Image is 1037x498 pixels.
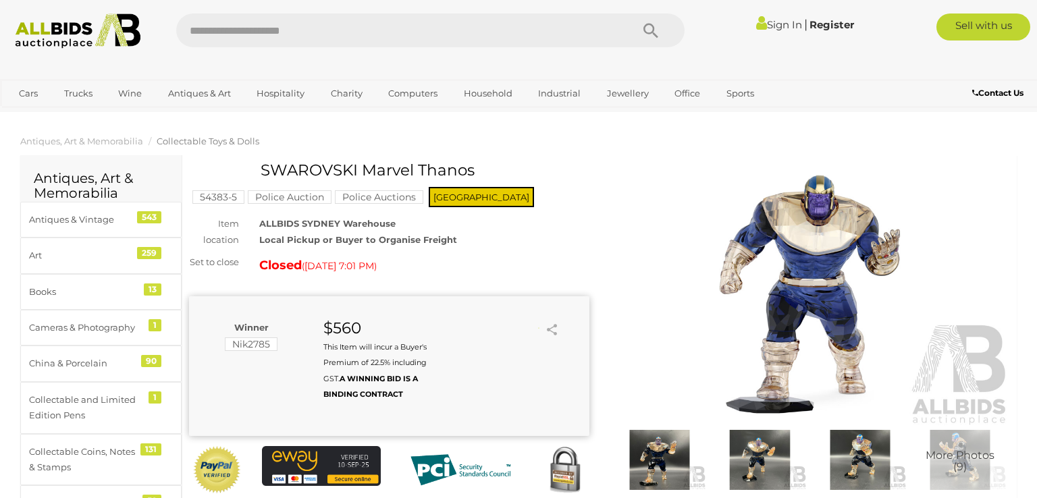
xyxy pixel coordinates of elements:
[972,88,1023,98] b: Contact Us
[8,13,149,49] img: Allbids.com.au
[137,247,161,259] div: 259
[248,190,331,204] mark: Police Auction
[225,337,277,351] mark: Nik2785
[140,443,161,455] div: 131
[10,82,47,105] a: Cars
[809,18,854,31] a: Register
[179,254,249,270] div: Set to close
[29,444,140,476] div: Collectable Coins, Notes & Stamps
[29,284,140,300] div: Books
[29,392,140,424] div: Collectable and Limited Edition Pens
[259,258,302,273] strong: Closed
[323,319,361,337] strong: $560
[34,171,168,200] h2: Antiques, Art & Memorabilia
[814,430,907,490] img: SWAROVSKI Marvel Thanos
[248,192,331,202] a: Police Auction
[149,319,161,331] div: 1
[323,374,418,399] b: A WINNING BID IS A BINDING CONTRACT
[29,212,140,227] div: Antiques & Vintage
[756,18,802,31] a: Sign In
[144,283,161,296] div: 13
[617,13,685,47] button: Search
[302,260,377,271] span: ( )
[29,320,140,335] div: Cameras & Photography
[455,82,521,105] a: Household
[598,82,658,105] a: Jewellery
[540,446,589,495] img: Secured by Rapid SSL
[20,434,182,486] a: Collectable Coins, Notes & Stamps 131
[610,169,1010,426] img: SWAROVSKI Marvel Thanos
[141,355,161,367] div: 90
[262,446,381,486] img: eWAY Payment Gateway
[926,449,994,473] span: More Photos (9)
[322,82,371,105] a: Charity
[192,446,242,494] img: Official PayPal Seal
[713,430,806,490] img: SWAROVSKI Marvel Thanos
[20,202,182,238] a: Antiques & Vintage 543
[137,211,161,223] div: 543
[804,17,807,32] span: |
[109,82,151,105] a: Wine
[304,260,374,272] span: [DATE] 7:01 PM
[20,310,182,345] a: Cameras & Photography 1
[527,321,540,335] li: Watch this item
[335,190,423,204] mark: Police Auctions
[666,82,709,105] a: Office
[20,136,143,146] a: Antiques, Art & Memorabilia
[20,238,182,273] a: Art 259
[192,190,244,204] mark: 54383-5
[936,13,1030,40] a: Sell with us
[149,391,161,404] div: 1
[429,187,534,207] span: [GEOGRAPHIC_DATA]
[192,192,244,202] a: 54383-5
[20,345,182,381] a: China & Porcelain 90
[335,192,423,202] a: Police Auctions
[179,216,249,248] div: Item location
[248,82,313,105] a: Hospitality
[913,430,1007,490] a: More Photos(9)
[10,105,124,128] a: [GEOGRAPHIC_DATA]
[159,82,240,105] a: Antiques & Art
[529,82,589,105] a: Industrial
[379,82,446,105] a: Computers
[259,218,396,229] strong: ALLBIDS SYDNEY Warehouse
[234,322,269,333] b: Winner
[29,248,140,263] div: Art
[157,136,259,146] a: Collectable Toys & Dolls
[972,86,1027,101] a: Contact Us
[55,82,101,105] a: Trucks
[259,234,457,245] strong: Local Pickup or Buyer to Organise Freight
[613,430,706,490] img: SWAROVSKI Marvel Thanos
[323,342,427,399] small: This Item will incur a Buyer's Premium of 22.5% including GST.
[29,356,140,371] div: China & Porcelain
[401,446,520,493] img: PCI DSS compliant
[20,274,182,310] a: Books 13
[20,382,182,434] a: Collectable and Limited Edition Pens 1
[196,162,586,179] h1: SWAROVSKI Marvel Thanos
[913,430,1007,490] img: SWAROVSKI Marvel Thanos
[718,82,763,105] a: Sports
